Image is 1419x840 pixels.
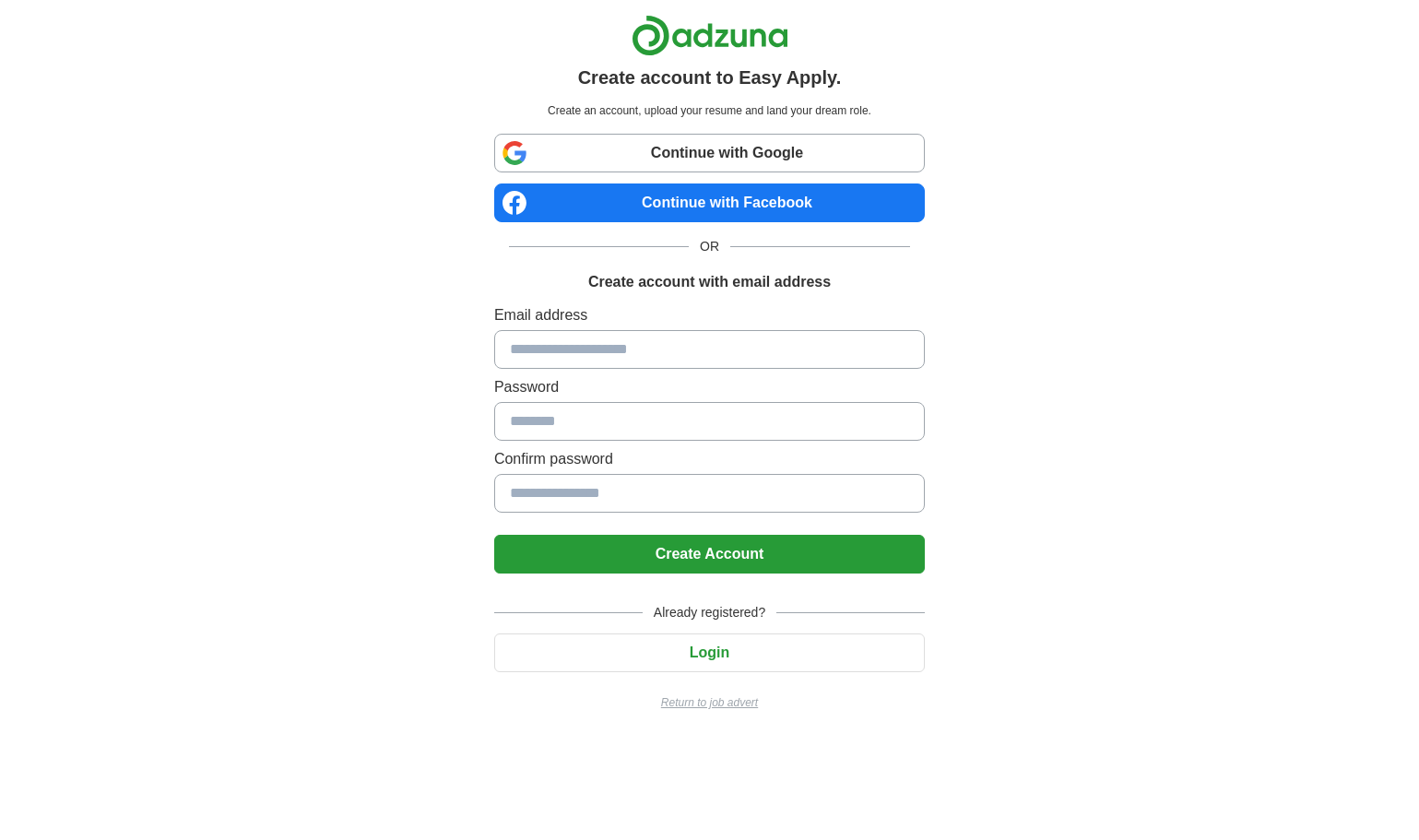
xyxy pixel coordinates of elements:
h1: Create account to Easy Apply. [578,64,842,91]
button: Login [494,633,925,672]
span: OR [689,237,730,256]
a: Login [494,645,925,660]
a: Return to job advert [494,694,925,711]
button: Create Account [494,535,925,574]
img: Adzuna logo [632,15,788,56]
label: Password [494,376,925,398]
label: Confirm password [494,448,925,470]
h1: Create account with email address [588,271,831,293]
span: Already registered? [643,603,776,622]
label: Email address [494,304,925,326]
p: Create an account, upload your resume and land your dream role. [498,102,921,119]
a: Continue with Facebook [494,183,925,222]
a: Continue with Google [494,134,925,172]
